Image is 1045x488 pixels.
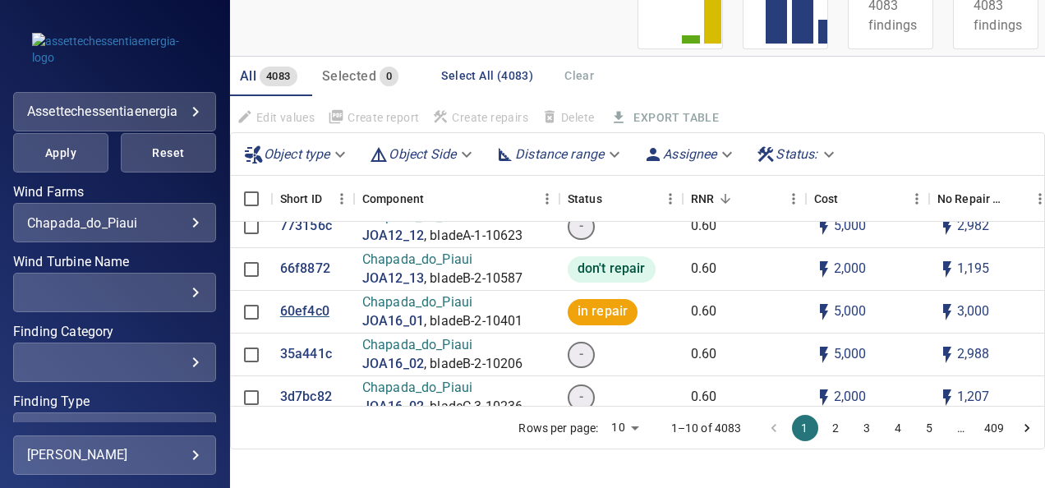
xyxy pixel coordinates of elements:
[979,415,1009,441] button: Go to page 409
[823,415,849,441] button: Go to page 2
[121,133,216,173] button: Reset
[937,217,957,237] svg: Auto impact
[13,186,216,199] label: Wind Farms
[272,176,354,222] div: Short ID
[362,355,424,374] a: JOA16_02
[13,395,216,408] label: Finding Type
[280,176,322,222] div: Short ID
[518,420,598,436] p: Rows per page:
[814,388,834,407] svg: Auto cost
[569,388,593,407] span: -
[141,143,196,163] span: Reset
[834,388,867,407] p: 2,000
[691,176,714,222] div: Repair Now Ratio: The ratio of the additional incurred cost of repair in 1 year and the cost of r...
[937,345,957,365] svg: Auto impact
[569,217,593,236] span: -
[354,176,559,222] div: Component
[362,269,424,288] a: JOA12_13
[230,104,321,131] span: Findings that are included in repair orders will not be updated
[27,442,202,468] div: [PERSON_NAME]
[424,269,522,288] p: , bladeB-2-10587
[834,260,867,279] p: 2,000
[1014,415,1040,441] button: Go to next page
[34,143,88,163] span: Apply
[424,187,447,210] button: Sort
[658,186,683,211] button: Menu
[776,146,817,162] em: Status :
[569,345,593,364] span: -
[806,176,929,222] div: Cost
[834,302,867,321] p: 5,000
[13,92,216,131] div: assettechessentiaenergia
[957,302,990,321] p: 3,000
[329,186,354,211] button: Menu
[568,260,656,279] span: don't repair
[237,140,357,168] div: Object type
[380,67,398,86] span: 0
[937,388,957,407] svg: Auto impact
[389,146,456,162] em: Object Side
[749,140,844,168] div: Status:
[559,176,683,222] div: Status
[280,388,332,407] a: 3d7bc82
[535,186,559,211] button: Menu
[13,256,216,269] label: Wind Turbine Name
[957,388,990,407] p: 1,207
[362,398,424,417] a: JOA16_02
[13,133,108,173] button: Apply
[362,251,523,269] p: Chapada_do_Piaui
[32,33,196,66] img: assettechessentiaenergia-logo
[957,260,990,279] p: 1,195
[691,260,717,279] p: 0.60
[280,345,332,364] a: 35a441c
[683,176,806,222] div: RNR
[905,186,929,211] button: Menu
[937,302,957,322] svg: Auto impact
[362,312,424,331] p: JOA16_01
[280,217,332,236] a: 773156c
[1005,187,1028,210] button: Sort
[781,186,806,211] button: Menu
[240,68,256,84] span: All
[948,420,974,436] div: …
[792,415,818,441] button: page 1
[937,176,1005,222] div: Projected additional costs incurred by waiting 1 year to repair. This is a function of possible i...
[637,140,743,168] div: Assignee
[814,302,834,322] svg: Auto cost
[535,104,601,131] span: Findings that are included in repair orders can not be deleted
[834,345,867,364] p: 5,000
[886,415,912,441] button: Go to page 4
[854,415,881,441] button: Go to page 3
[13,203,216,242] div: Wind Farms
[280,260,330,279] a: 66f8872
[13,343,216,382] div: Finding Category
[957,345,990,364] p: 2,988
[424,227,522,246] p: , bladeA-1-10623
[13,325,216,338] label: Finding Category
[671,420,742,436] p: 1–10 of 4083
[758,415,1043,441] nav: pagination navigation
[834,217,867,236] p: 5,000
[13,273,216,312] div: Wind Turbine Name
[489,140,630,168] div: Distance range
[937,260,957,279] svg: Auto impact
[280,302,329,321] a: 60ef4c0
[838,187,861,210] button: Sort
[362,227,424,246] a: JOA12_12
[27,215,202,231] div: Chapada_do_Piaui
[515,146,604,162] em: Distance range
[714,187,737,210] button: Sort
[424,312,522,331] p: , bladeB-2-10401
[691,302,717,321] p: 0.60
[322,68,376,84] span: Selected
[568,302,638,321] span: in repair
[362,140,482,168] div: Object Side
